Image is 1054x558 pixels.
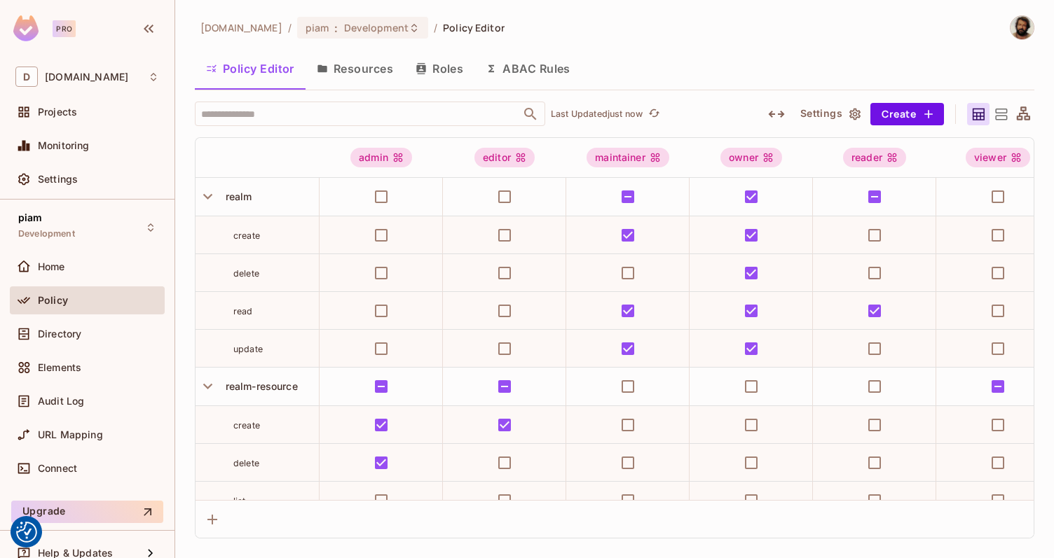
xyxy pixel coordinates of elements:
[648,107,660,121] span: refresh
[233,458,259,468] span: delete
[38,261,65,272] span: Home
[404,51,474,86] button: Roles
[220,190,252,202] span: realm
[38,362,81,373] span: Elements
[306,51,404,86] button: Resources
[795,103,865,125] button: Settings
[38,463,77,474] span: Connect
[434,21,437,34] li: /
[306,21,329,34] span: piam
[38,140,90,151] span: Monitoring
[350,148,412,167] div: admin
[870,103,944,125] button: Create
[521,104,540,124] button: Open
[233,230,260,241] span: create
[1011,16,1034,39] img: Chilla, Dominik
[443,21,505,34] span: Policy Editor
[38,429,103,440] span: URL Mapping
[344,21,409,34] span: Development
[474,148,535,167] div: editor
[966,148,1030,167] div: viewer
[16,522,37,543] button: Consent Preferences
[720,148,782,167] div: owner
[645,106,662,123] button: refresh
[38,295,68,306] span: Policy
[16,522,37,543] img: Revisit consent button
[587,148,669,167] div: maintainer
[233,306,253,316] span: read
[843,148,906,167] div: reader
[200,21,282,34] span: the active workspace
[233,420,260,431] span: create
[195,51,306,86] button: Policy Editor
[233,268,259,279] span: delete
[38,328,81,340] span: Directory
[13,15,39,41] img: SReyMgAAAABJRU5ErkJggg==
[15,67,38,87] span: D
[45,71,128,83] span: Workspace: datev.de
[474,51,582,86] button: ABAC Rules
[643,106,662,123] span: Click to refresh data
[11,501,163,523] button: Upgrade
[220,380,298,392] span: realm-resource
[53,20,76,37] div: Pro
[38,174,78,185] span: Settings
[18,212,43,223] span: piam
[334,22,338,34] span: :
[551,109,643,120] p: Last Updated just now
[38,396,84,407] span: Audit Log
[288,21,292,34] li: /
[233,496,246,506] span: list
[18,228,75,239] span: Development
[233,344,263,354] span: update
[38,106,77,118] span: Projects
